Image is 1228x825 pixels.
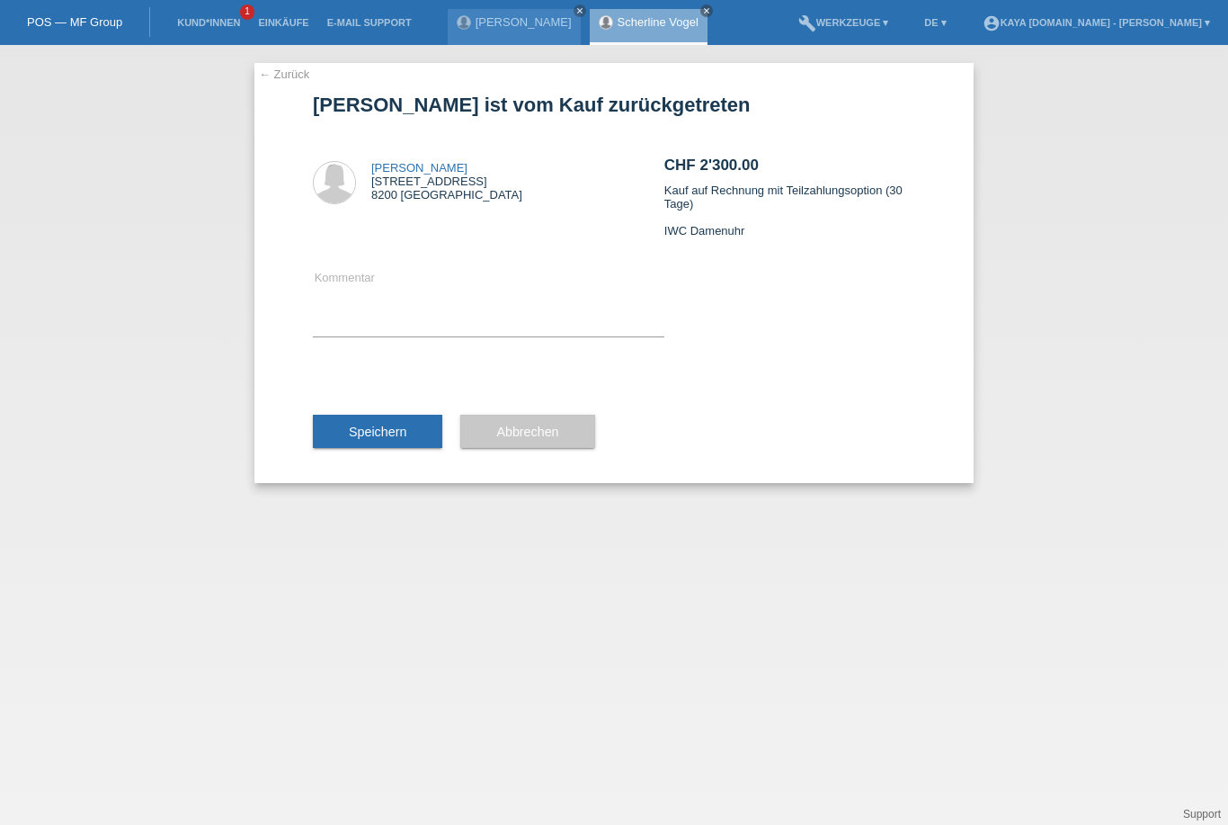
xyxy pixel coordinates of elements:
[700,4,713,17] a: close
[574,4,586,17] a: close
[575,6,584,15] i: close
[618,15,699,29] a: Scherline Vogel
[915,17,955,28] a: DE ▾
[240,4,254,20] span: 1
[476,15,572,29] a: [PERSON_NAME]
[460,415,594,449] button: Abbrechen
[496,425,558,439] span: Abbrechen
[983,14,1001,32] i: account_circle
[789,17,898,28] a: buildWerkzeuge ▾
[168,17,249,28] a: Kund*innen
[371,161,522,202] div: [STREET_ADDRESS] 8200 [GEOGRAPHIC_DATA]
[313,94,915,116] h1: [PERSON_NAME] ist vom Kauf zurückgetreten
[313,415,442,449] button: Speichern
[664,125,915,269] div: Kauf auf Rechnung mit Teilzahlungsoption (30 Tage) IWC Damenuhr
[349,425,406,439] span: Speichern
[664,157,915,184] h2: CHF 2'300.00
[259,67,309,81] a: ← Zurück
[249,17,317,28] a: Einkäufe
[702,6,711,15] i: close
[1183,808,1221,821] a: Support
[318,17,421,28] a: E-Mail Support
[974,17,1219,28] a: account_circleKaya [DOMAIN_NAME] - [PERSON_NAME] ▾
[371,161,467,175] a: [PERSON_NAME]
[27,15,122,29] a: POS — MF Group
[798,14,816,32] i: build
